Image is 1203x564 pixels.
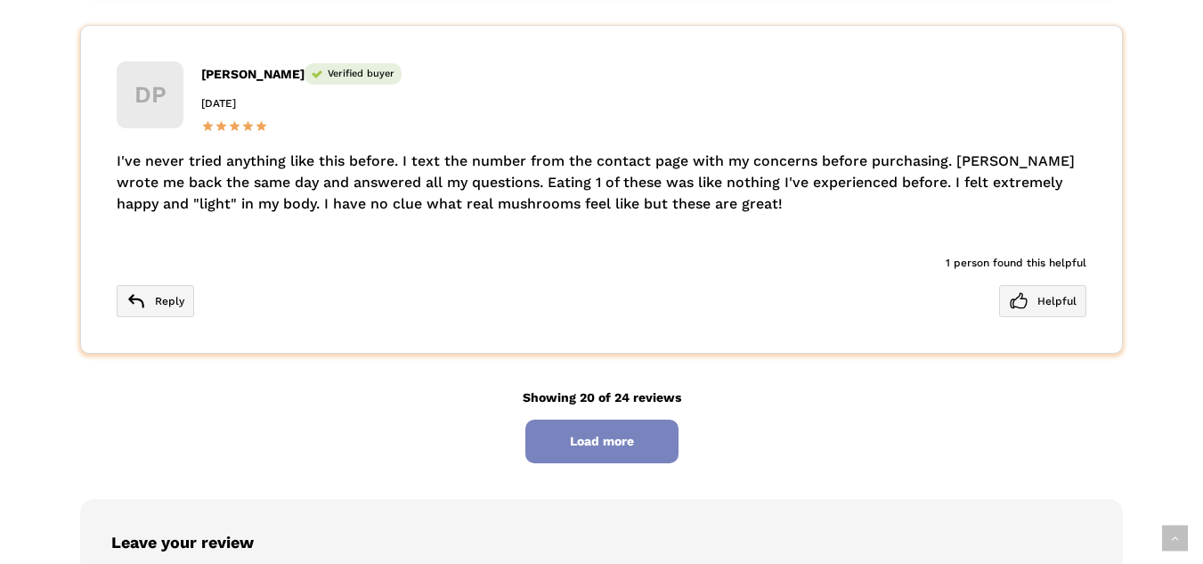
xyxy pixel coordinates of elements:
div: [DATE] [201,91,1086,117]
div: Showing 20 of 24 reviews [80,385,1123,463]
div: 1 person found this helpful [117,250,1086,276]
span: Reply [117,285,194,317]
span: DP [117,61,183,128]
span: Helpful [999,285,1086,317]
div: [PERSON_NAME] [201,61,1086,87]
span: Verified buyer [305,63,402,85]
img: verified.svg [312,70,322,78]
span: Load more [525,420,679,463]
div: I've never tried anything like this before. I text the number from the contact page with my conce... [117,151,1086,215]
a: Back to top [1162,526,1188,552]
